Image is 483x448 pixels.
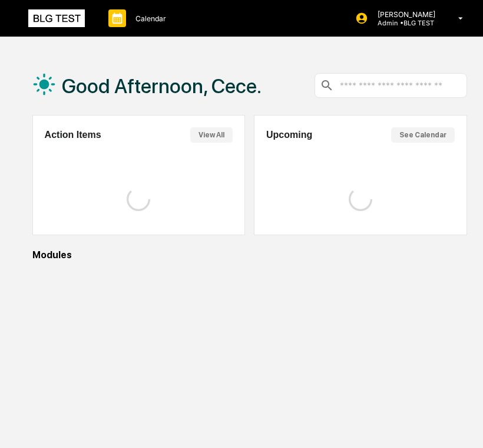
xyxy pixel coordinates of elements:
[266,130,312,140] h2: Upcoming
[28,9,85,27] img: logo
[391,127,455,143] button: See Calendar
[62,74,262,98] h1: Good Afternoon, Cece.
[45,130,101,140] h2: Action Items
[126,14,172,23] p: Calendar
[190,127,233,143] button: View All
[368,10,441,19] p: [PERSON_NAME]
[368,19,441,27] p: Admin • BLG TEST
[32,249,467,261] div: Modules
